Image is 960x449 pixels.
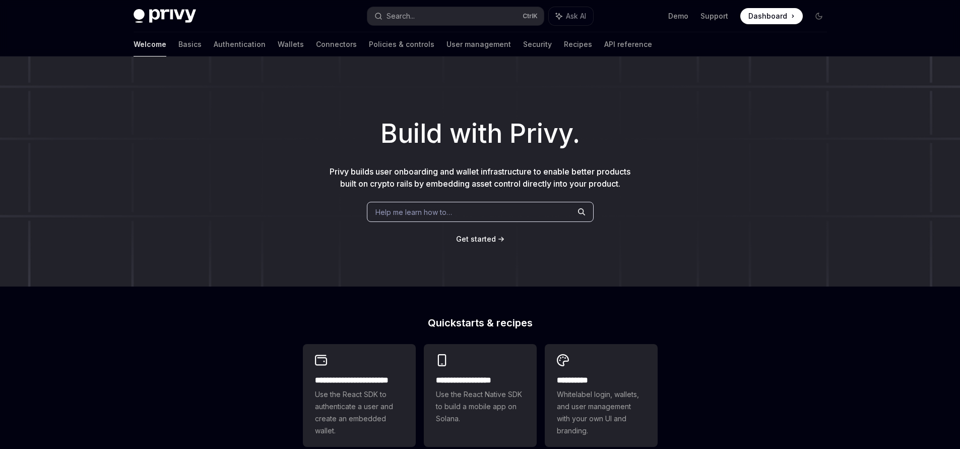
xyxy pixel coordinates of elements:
a: User management [446,32,511,57]
h2: Quickstarts & recipes [303,318,658,328]
button: Ask AI [549,7,593,25]
a: Wallets [278,32,304,57]
span: Privy builds user onboarding and wallet infrastructure to enable better products built on crypto ... [330,166,630,189]
a: Dashboard [740,8,803,24]
span: Help me learn how to… [375,207,452,217]
span: Use the React SDK to authenticate a user and create an embedded wallet. [315,388,404,437]
a: Welcome [134,32,166,57]
a: Support [700,11,728,21]
a: **** *****Whitelabel login, wallets, and user management with your own UI and branding. [545,344,658,447]
a: Security [523,32,552,57]
a: Demo [668,11,688,21]
a: Basics [178,32,202,57]
h1: Build with Privy. [16,114,944,153]
a: Recipes [564,32,592,57]
span: Whitelabel login, wallets, and user management with your own UI and branding. [557,388,646,437]
button: Search...CtrlK [367,7,544,25]
a: Policies & controls [369,32,434,57]
button: Toggle dark mode [811,8,827,24]
img: dark logo [134,9,196,23]
span: Ctrl K [523,12,538,20]
a: Connectors [316,32,357,57]
span: Use the React Native SDK to build a mobile app on Solana. [436,388,525,425]
a: Authentication [214,32,266,57]
span: Ask AI [566,11,586,21]
div: Search... [387,10,415,22]
span: Dashboard [748,11,787,21]
a: **** **** **** ***Use the React Native SDK to build a mobile app on Solana. [424,344,537,447]
span: Get started [456,235,496,243]
a: Get started [456,234,496,244]
a: API reference [604,32,652,57]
